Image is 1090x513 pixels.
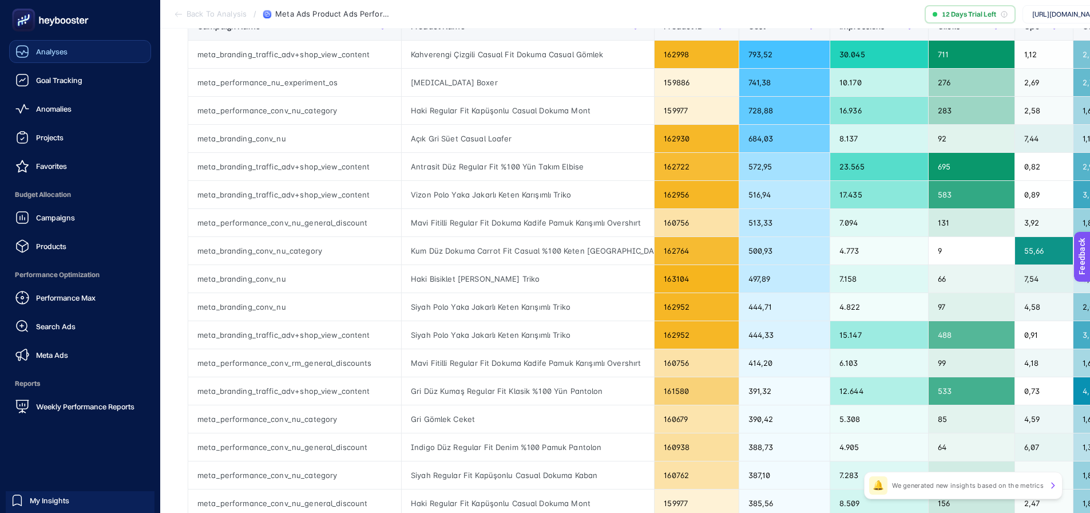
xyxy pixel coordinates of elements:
div: 64 [929,433,1014,461]
a: Campaigns [9,206,151,229]
div: 4,59 [1015,405,1073,433]
div: 387,10 [739,461,830,489]
div: 16.936 [830,97,928,124]
div: 1,12 [1015,41,1073,68]
div: 23.565 [830,153,928,180]
div: 572,95 [739,153,830,180]
div: meta_performance_conv_nu_category [188,405,401,433]
div: meta_performance_conv_nu_general_discount [188,209,401,236]
div: Haki Bisiklet [PERSON_NAME] Triko [402,265,654,293]
div: 12.644 [830,377,928,405]
div: 6.103 [830,349,928,377]
div: meta_performance_conv_nu_general_discount [188,433,401,461]
div: 533 [929,377,1014,405]
div: 10.170 [830,69,928,96]
span: Cpc [1024,22,1040,31]
div: Mavi Fitilli Regular Fit Dokuma Kadife Pamuk Karışımlı Overshırt [402,209,654,236]
div: 4.773 [830,237,928,265]
div: Kum Düz Dokuma Carrot Fit Casual %100 Keten [GEOGRAPHIC_DATA] [402,237,654,265]
span: Clicks [938,22,960,31]
span: Weekly Performance Reports [36,402,134,411]
div: 162930 [655,125,738,152]
span: 12 Days Trial Left [942,10,996,19]
a: Weekly Performance Reports [9,395,151,418]
div: meta_branding_traffic_adv+shop_view_content [188,41,401,68]
a: Meta Ads [9,344,151,366]
span: / [253,9,256,18]
div: meta_performance_conv_rm_general_discounts [188,349,401,377]
span: Anomalies [36,104,72,113]
div: Siyah Polo Yaka Jakarlı Keten Karışımlı Triko [402,321,654,349]
div: Gri Gömlek Ceket [402,405,654,433]
div: 0,89 [1015,181,1073,208]
div: Siyah Polo Yaka Jakarlı Keten Karışımlı Triko [402,293,654,321]
div: 17.435 [830,181,928,208]
div: 3,92 [1015,209,1073,236]
span: Performance Max [36,293,96,302]
div: Açık Gri Süet Casual Loafer [402,125,654,152]
div: 85 [929,405,1014,433]
span: Product Name [411,22,465,31]
div: 793,52 [739,41,830,68]
div: 161580 [655,377,738,405]
div: 0,91 [1015,321,1073,349]
div: 497,89 [739,265,830,293]
span: Products [36,242,66,251]
div: meta_branding_traffic_adv+shop_view_content [188,321,401,349]
div: meta_performance_conv_nu_category [188,97,401,124]
div: 159977 [655,97,738,124]
div: meta_performance_nu_experiment_os [188,69,401,96]
div: 0,73 [1015,377,1073,405]
div: 4,18 [1015,349,1073,377]
span: Projects [36,133,64,142]
div: 92 [929,125,1014,152]
div: Gri Düz Kumaş Regular Fit Klasik %100 Yün Pantolon [402,377,654,405]
a: Anomalies [9,97,151,120]
div: 276 [929,69,1014,96]
div: 159886 [655,69,738,96]
div: 66 [929,265,1014,293]
div: 2,58 [1015,97,1073,124]
div: 695 [929,153,1014,180]
div: 583 [929,181,1014,208]
a: Performance Max [9,286,151,309]
div: 2,83 [1015,461,1073,489]
div: meta_branding_traffic_adv+shop_view_content [188,181,401,208]
div: 516,94 [739,181,830,208]
span: Meta Ads Product Ads Performance [275,10,390,19]
span: Campaign Name [197,22,260,31]
div: 414,20 [739,349,830,377]
div: 283 [929,97,1014,124]
span: Impressions [839,22,885,31]
span: Feedback [7,3,43,13]
div: 15.147 [830,321,928,349]
div: 137 [929,461,1014,489]
span: Campaigns [36,213,75,222]
div: 7.283 [830,461,928,489]
div: 7.158 [830,265,928,293]
div: 162956 [655,181,738,208]
div: 163104 [655,265,738,293]
div: 160762 [655,461,738,489]
div: 9 [929,237,1014,265]
div: 7.094 [830,209,928,236]
div: 444,33 [739,321,830,349]
span: Back To Analysis [187,10,247,19]
p: We generated new insights based on the metrics [892,481,1044,490]
span: Budget Allocation [9,183,151,206]
div: Haki Regular Fit Kapüşonlu Casual Dokuma Mont [402,97,654,124]
div: 711 [929,41,1014,68]
span: Cost [748,22,766,31]
div: meta_branding_conv_nu [188,265,401,293]
div: 🔔 [869,476,887,495]
div: 741,38 [739,69,830,96]
span: Favorites [36,161,67,171]
a: Projects [9,126,151,149]
div: 390,42 [739,405,830,433]
span: Meta Ads [36,350,68,360]
div: Antrasit Düz Regular Fit %100 Yün Takım Elbise [402,153,654,180]
div: 8.137 [830,125,928,152]
div: Vizon Polo Yaka Jakarlı Keten Karışımlı Triko [402,181,654,208]
div: 97 [929,293,1014,321]
div: 7,44 [1015,125,1073,152]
